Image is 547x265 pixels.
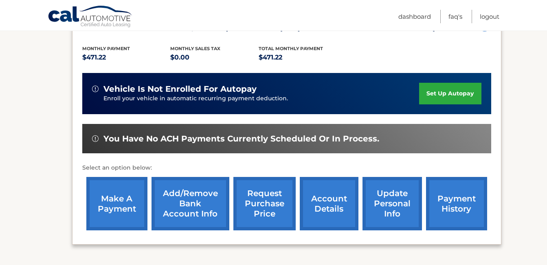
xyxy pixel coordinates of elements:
img: alert-white.svg [92,135,99,142]
a: Logout [480,10,499,23]
p: $471.22 [82,52,171,63]
a: Cal Automotive [48,5,133,29]
a: make a payment [86,177,147,230]
img: alert-white.svg [92,86,99,92]
span: Total Monthly Payment [259,46,323,51]
a: FAQ's [448,10,462,23]
span: vehicle is not enrolled for autopay [103,84,257,94]
p: $0.00 [170,52,259,63]
a: Dashboard [398,10,431,23]
span: You have no ACH payments currently scheduled or in process. [103,134,379,144]
p: Enroll your vehicle in automatic recurring payment deduction. [103,94,420,103]
a: payment history [426,177,487,230]
a: set up autopay [419,83,481,104]
a: request purchase price [233,177,296,230]
a: update personal info [362,177,422,230]
a: account details [300,177,358,230]
span: Monthly sales Tax [170,46,220,51]
p: Select an option below: [82,163,491,173]
p: $471.22 [259,52,347,63]
span: Monthly Payment [82,46,130,51]
a: Add/Remove bank account info [152,177,229,230]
